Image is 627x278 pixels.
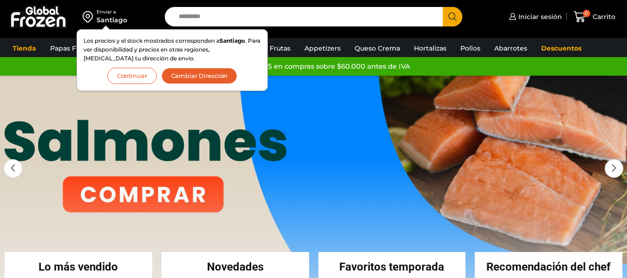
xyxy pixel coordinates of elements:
[605,159,623,178] div: Next slide
[84,36,261,63] p: Los precios y el stock mostrados corresponden a . Para ver disponibilidad y precios en otras regi...
[97,9,127,15] div: Enviar a
[318,261,466,272] h2: Favoritos temporada
[162,261,309,272] h2: Novedades
[590,12,615,21] span: Carrito
[537,39,586,57] a: Descuentos
[409,39,451,57] a: Hortalizas
[220,37,245,44] strong: Santiago
[107,68,157,84] button: Continuar
[475,261,622,272] h2: Recomendación del chef
[83,9,97,25] img: address-field-icon.svg
[4,159,22,178] div: Previous slide
[97,15,127,25] div: Santiago
[507,7,562,26] a: Iniciar sesión
[300,39,345,57] a: Appetizers
[456,39,485,57] a: Pollos
[350,39,405,57] a: Queso Crema
[490,39,532,57] a: Abarrotes
[583,10,590,17] span: 0
[8,39,41,57] a: Tienda
[45,39,95,57] a: Papas Fritas
[162,68,238,84] button: Cambiar Dirección
[516,12,562,21] span: Iniciar sesión
[443,7,462,26] button: Search button
[571,6,618,28] a: 0 Carrito
[5,261,152,272] h2: Lo más vendido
